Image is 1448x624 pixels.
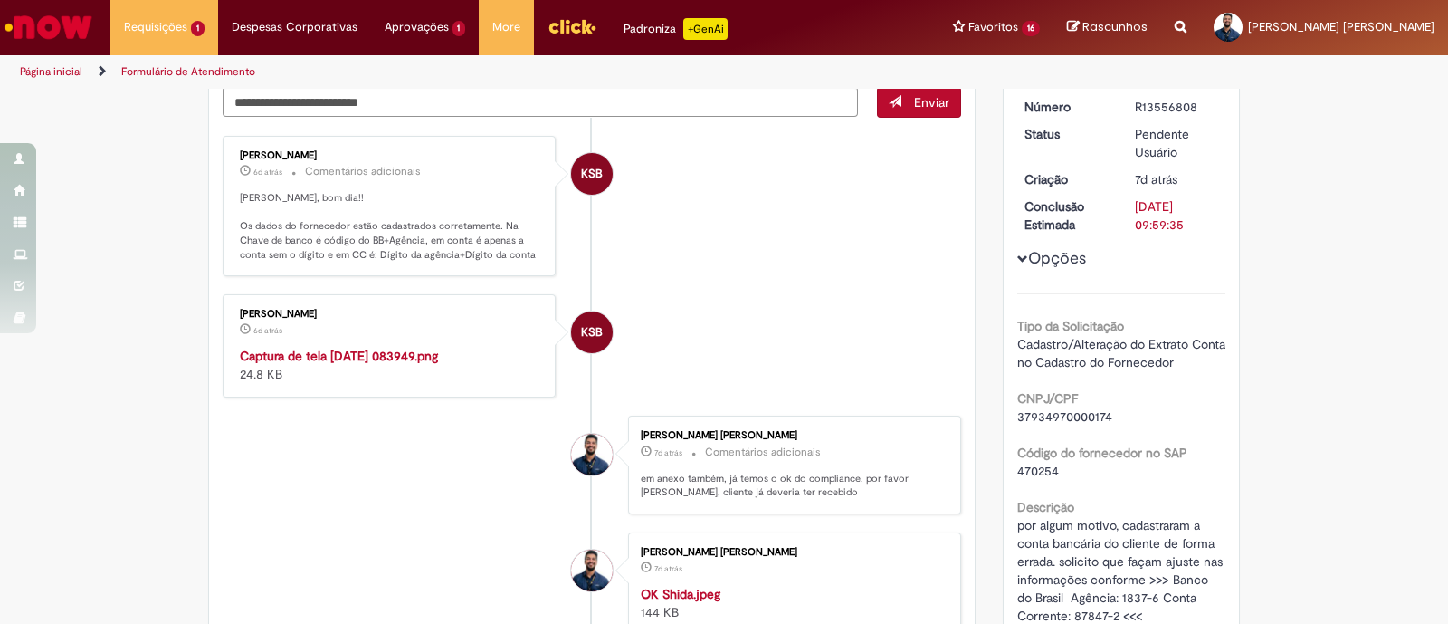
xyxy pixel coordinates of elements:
span: 470254 [1017,463,1059,479]
dt: Status [1011,125,1122,143]
div: 144 KB [641,585,942,621]
a: OK Shida.jpeg [641,586,720,602]
span: 1 [452,21,466,36]
time: 24/09/2025 08:40:07 [253,167,282,178]
div: 22/09/2025 17:59:31 [1135,170,1219,188]
dt: Conclusão Estimada [1011,197,1122,234]
div: R13556808 [1135,98,1219,116]
span: Aprovações [385,18,449,36]
img: ServiceNow [2,9,95,45]
p: em anexo também, já temos o ok do compliance. por favor [PERSON_NAME], cliente já deveria ter rec... [641,472,942,500]
div: Erikson Bruno Cordeiro Guimaraes [571,434,613,475]
div: Pendente Usuário [1135,125,1219,161]
span: Rascunhos [1082,18,1148,35]
small: Comentários adicionais [705,445,821,460]
div: [PERSON_NAME] [PERSON_NAME] [641,430,942,441]
p: +GenAi [683,18,728,40]
div: 24.8 KB [240,347,541,383]
small: Comentários adicionais [305,164,421,179]
dt: Número [1011,98,1122,116]
span: 37934970000174 [1017,408,1112,425]
span: 7d atrás [654,563,682,574]
span: Cadastro/Alteração do Extrato Conta no Cadastro do Fornecedor [1017,336,1229,370]
b: Descrição [1017,499,1074,515]
span: KSB [581,311,603,354]
dt: Criação [1011,170,1122,188]
a: Rascunhos [1067,19,1148,36]
time: 24/09/2025 08:40:02 [253,325,282,336]
button: Enviar [877,87,961,118]
textarea: Digite sua mensagem aqui... [223,87,858,118]
span: Requisições [124,18,187,36]
span: More [492,18,520,36]
span: Favoritos [968,18,1018,36]
img: click_logo_yellow_360x200.png [548,13,596,40]
div: [DATE] 09:59:35 [1135,197,1219,234]
div: Karina Santos Barboza [571,312,613,353]
div: Padroniza [624,18,728,40]
p: [PERSON_NAME], bom dia!! Os dados do fornecedor estão cadastrados corretamente. Na Chave de banco... [240,191,541,263]
div: Erikson Bruno Cordeiro Guimaraes [571,550,613,591]
span: Despesas Corporativas [232,18,357,36]
span: 6d atrás [253,325,282,336]
span: 7d atrás [1135,171,1177,187]
span: 16 [1022,21,1040,36]
span: 1 [191,21,205,36]
time: 22/09/2025 17:59:31 [1135,171,1177,187]
div: [PERSON_NAME] [240,309,541,320]
span: Enviar [914,94,949,110]
ul: Trilhas de página [14,55,952,89]
time: 22/09/2025 18:23:53 [654,563,682,574]
b: Código do fornecedor no SAP [1017,445,1187,461]
a: Formulário de Atendimento [121,64,255,79]
b: CNPJ/CPF [1017,390,1078,407]
time: 22/09/2025 18:24:24 [654,447,682,458]
span: KSB [581,152,603,196]
a: Captura de tela [DATE] 083949.png [240,348,438,364]
a: Página inicial [20,64,82,79]
div: Karina Santos Barboza [571,153,613,195]
div: [PERSON_NAME] [PERSON_NAME] [641,547,942,558]
span: por algum motivo, cadastraram a conta bancária do cliente de forma errada. solicito que façam aju... [1017,517,1226,624]
b: Tipo da Solicitação [1017,318,1124,334]
div: [PERSON_NAME] [240,150,541,161]
span: 7d atrás [654,447,682,458]
span: 6d atrás [253,167,282,178]
span: [PERSON_NAME] [PERSON_NAME] [1248,19,1434,34]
